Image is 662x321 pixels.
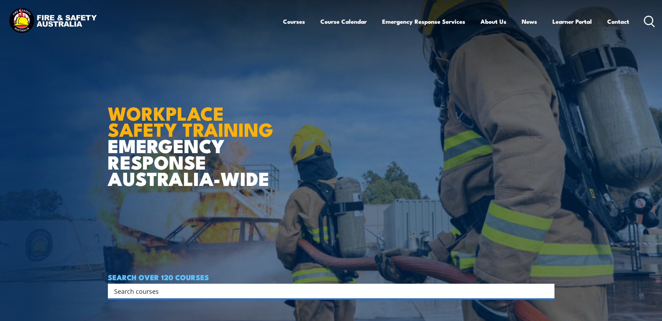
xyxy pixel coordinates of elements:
form: Search form [116,286,541,296]
strong: WORKPLACE SAFETY TRAINING [108,98,273,143]
a: Learner Portal [552,12,592,31]
a: News [522,12,537,31]
h1: EMERGENCY RESPONSE AUSTRALIA-WIDE [108,87,278,186]
a: Contact [607,12,629,31]
a: Courses [283,12,305,31]
a: Course Calendar [320,12,367,31]
a: Emergency Response Services [382,12,465,31]
input: Search input [114,286,539,296]
button: Search magnifier button [542,286,552,296]
a: About Us [481,12,506,31]
h4: SEARCH OVER 120 COURSES [108,273,555,281]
